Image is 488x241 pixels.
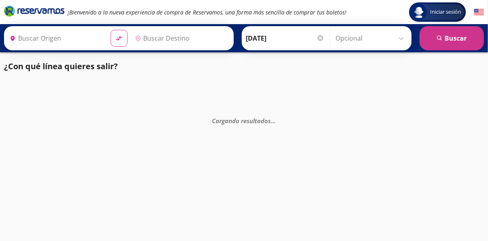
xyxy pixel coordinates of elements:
[427,8,464,16] span: Iniciar sesión
[4,60,118,72] p: ¿Con qué línea quieres salir?
[420,26,484,50] button: Buscar
[246,28,325,48] input: Elegir Fecha
[6,28,104,48] input: Buscar Origen
[272,116,274,124] span: .
[4,5,64,19] a: Brand Logo
[212,116,276,124] em: Cargando resultados
[271,116,272,124] span: .
[68,8,346,16] em: ¡Bienvenido a la nueva experiencia de compra de Reservamos, una forma más sencilla de comprar tus...
[274,116,276,124] span: .
[132,28,230,48] input: Buscar Destino
[4,5,64,17] i: Brand Logo
[336,28,408,48] input: Opcional
[474,7,484,17] button: English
